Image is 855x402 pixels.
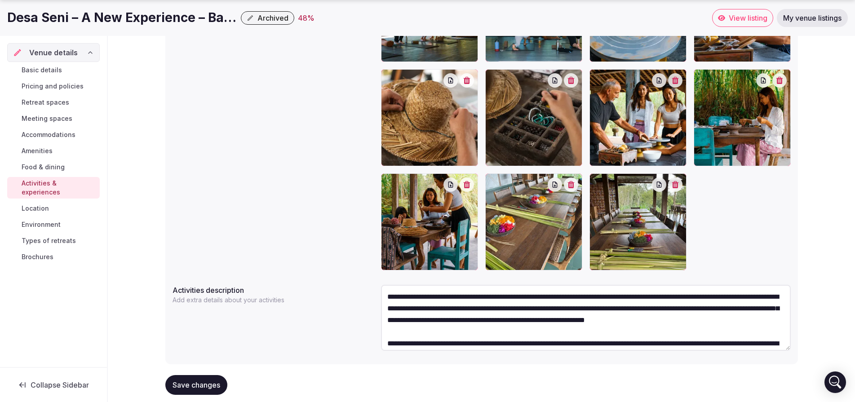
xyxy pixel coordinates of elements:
[22,98,69,107] span: Retreat spaces
[22,163,65,172] span: Food & dining
[22,130,75,139] span: Accommodations
[485,69,582,166] div: AVL06037.jpg
[694,69,791,166] div: NRSP9847.JPG
[7,234,100,247] a: Types of retreats
[7,177,100,199] a: Activities & experiences
[7,128,100,141] a: Accommodations
[22,114,72,123] span: Meeting spaces
[22,252,53,261] span: Brochures
[298,13,315,23] button: 48%
[7,375,100,395] button: Collapse Sidebar
[7,218,100,231] a: Environment
[783,13,842,22] span: My venue listings
[7,145,100,157] a: Amenities
[7,96,100,109] a: Retreat spaces
[7,251,100,263] a: Brochures
[29,47,78,58] span: Venue details
[7,64,100,76] a: Basic details
[31,380,89,389] span: Collapse Sidebar
[381,69,478,166] div: AVL06039.jpg
[173,287,374,294] label: Activities description
[712,9,773,27] a: View listing
[173,296,288,305] p: Add extra details about your activities
[777,9,848,27] a: My venue listings
[22,82,84,91] span: Pricing and policies
[589,69,687,166] div: NRSP9853.JPG
[22,204,49,213] span: Location
[381,173,478,270] div: NRSP9846.JPG
[7,161,100,173] a: Food & dining
[7,9,237,27] h1: Desa Seni – A New Experience – Baturiti
[22,146,53,155] span: Amenities
[257,13,288,22] span: Archived
[173,380,220,389] span: Save changes
[241,11,294,25] button: Archived
[729,13,767,22] span: View listing
[22,66,62,75] span: Basic details
[7,112,100,125] a: Meeting spaces
[589,173,687,270] div: WhatsApp Image 2025-06-01 at 09.44.08.jpeg
[824,371,846,393] div: Open Intercom Messenger
[165,375,227,395] button: Save changes
[22,220,61,229] span: Environment
[7,202,100,215] a: Location
[7,80,100,93] a: Pricing and policies
[298,13,315,23] div: 48 %
[22,236,76,245] span: Types of retreats
[485,173,582,270] div: WhatsApp Image 2025-06-01 at 09.44.17.jpeg
[22,179,96,197] span: Activities & experiences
